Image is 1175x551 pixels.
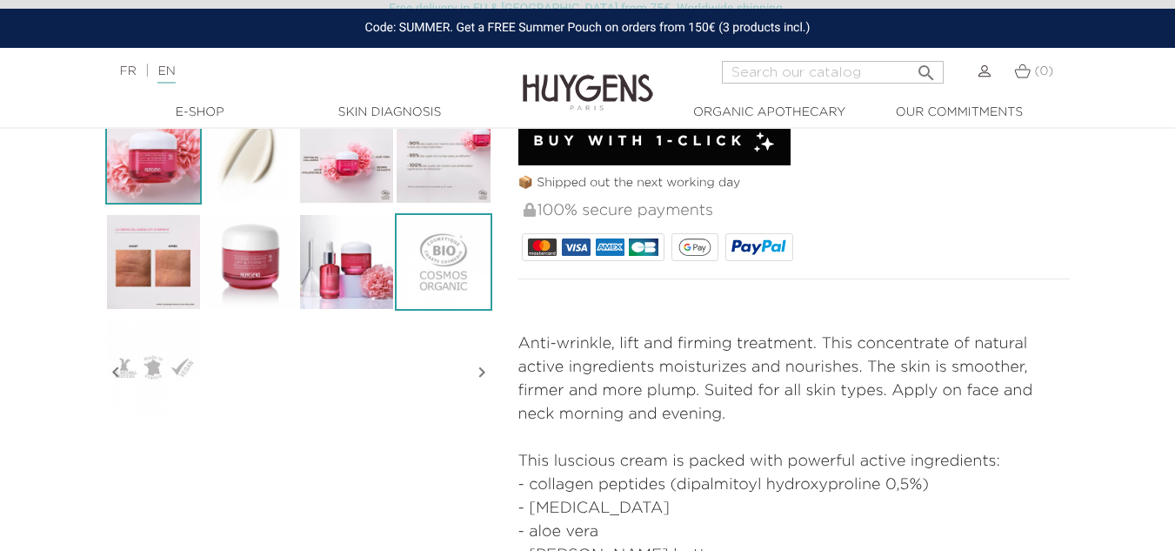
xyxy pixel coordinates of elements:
img: CB_NATIONALE [629,239,658,256]
a: EN [157,65,175,84]
img: 100% secure payments [524,203,536,217]
span: (0) [1034,65,1053,77]
img: VISA [562,239,591,256]
div: 100% secure payments [522,192,1071,230]
img: Huygens [523,46,653,113]
li: - [MEDICAL_DATA] [518,497,1071,521]
i:  [916,57,937,78]
p: This luscious cream is packed with powerful active ingredients: [518,450,1071,474]
p: Anti-wrinkle, lift and firming treatment. This concentrate of natural active ingredients moisturi... [518,333,1071,427]
p: 📦 Shipped out the next working day [518,174,1071,192]
img: MASTERCARD [528,239,557,256]
a: Organic Apothecary [683,104,857,122]
i:  [471,329,492,416]
a: E-Shop [113,104,287,122]
input: Search [722,61,944,84]
li: - collagen peptides (dipalmitoyl hydroxyproline 0,5%) [518,474,1071,497]
a: Skin Diagnosis [303,104,477,122]
img: AMEX [596,239,624,256]
i:  [105,329,126,416]
a: Our commitments [872,104,1046,122]
a: FR [120,65,137,77]
li: - aloe vera [518,521,1071,544]
button:  [911,56,942,79]
div: | [111,61,477,82]
img: google_pay [678,239,711,256]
